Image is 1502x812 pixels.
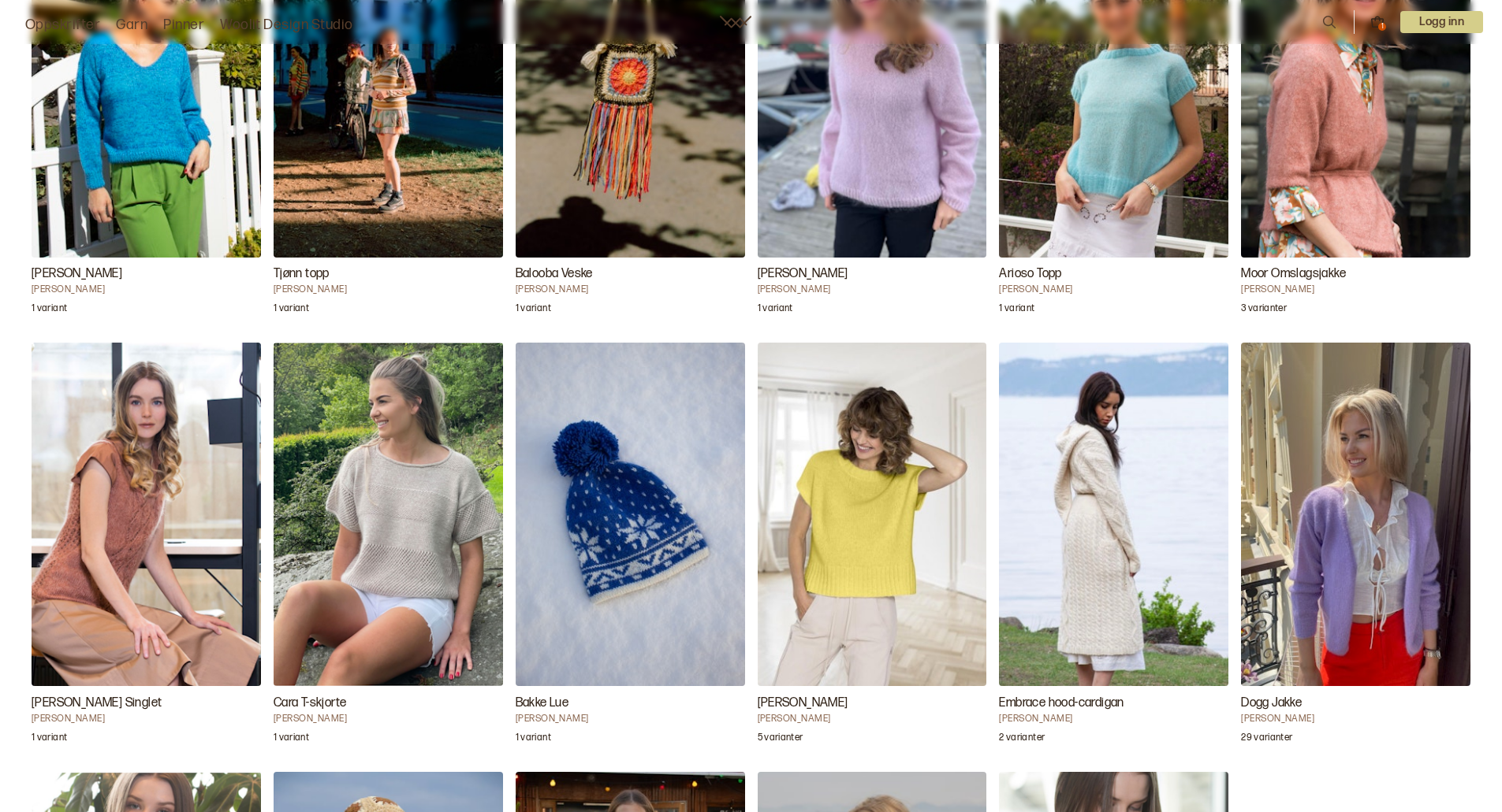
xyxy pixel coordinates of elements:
h3: Cara T-skjorte [274,694,503,713]
div: 1 [1378,23,1386,31]
a: Woolit Design Studio [220,14,353,36]
a: Embrace hood-cardigan [999,343,1228,753]
p: 1 variant [516,732,551,747]
p: 1 variant [32,732,67,747]
img: Ruth RøssevollEmbrace hood-cardigan [999,343,1228,686]
h3: Arioso Topp [999,265,1228,284]
img: Torunn ElveTorunn Vest [758,343,987,686]
h3: Bakke Lue [516,694,745,713]
a: Garn [116,14,147,36]
h3: [PERSON_NAME] [32,265,261,284]
a: Pinner [163,14,204,36]
a: Oppskrifter [25,14,100,36]
h3: Embrace hood-cardigan [999,694,1228,713]
p: 1 variant [32,302,67,318]
h4: [PERSON_NAME] [1241,284,1470,296]
h4: [PERSON_NAME] [32,713,261,725]
img: Iselin HafseidCara T-skjorte [274,343,503,686]
img: Trine Lise HøysethElly Singlet [32,343,261,686]
p: 3 varianter [1241,302,1287,318]
h3: Balooba Veske [516,265,745,284]
h3: [PERSON_NAME] [758,265,987,284]
a: Dogg Jakke [1241,343,1470,753]
a: Torunn Vest [758,343,987,753]
p: 1 variant [516,302,551,318]
button: 1 [1370,15,1385,29]
h4: [PERSON_NAME] [32,284,261,296]
h4: [PERSON_NAME] [1241,713,1470,725]
h4: [PERSON_NAME] [516,284,745,296]
h4: [PERSON_NAME] [999,713,1228,725]
a: Bakke Lue [516,343,745,753]
a: Elly Singlet [32,343,261,753]
img: Brit Frafjord ØrstavikBakke Lue [516,343,745,686]
p: 1 variant [274,732,309,747]
button: User dropdown [1400,11,1483,33]
h4: [PERSON_NAME] [516,713,745,725]
h3: Moor Omslagsjakke [1241,265,1470,284]
h3: Tjønn topp [274,265,503,284]
h4: [PERSON_NAME] [274,284,503,296]
img: Kari HaugenDogg Jakke [1241,343,1470,686]
h4: [PERSON_NAME] [758,284,987,296]
h3: [PERSON_NAME] Singlet [32,694,261,713]
h4: [PERSON_NAME] [999,284,1228,296]
h4: [PERSON_NAME] [758,713,987,725]
p: 1 variant [999,302,1034,318]
p: 5 varianter [758,732,803,747]
h3: [PERSON_NAME] [758,694,987,713]
h4: [PERSON_NAME] [274,713,503,725]
p: 1 variant [274,302,309,318]
a: Cara T-skjorte [274,343,503,753]
p: 29 varianter [1241,732,1292,747]
p: 2 varianter [999,732,1045,747]
p: 1 variant [758,302,793,318]
p: Logg inn [1400,11,1483,33]
a: Woolit [720,16,751,28]
h3: Dogg Jakke [1241,694,1470,713]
